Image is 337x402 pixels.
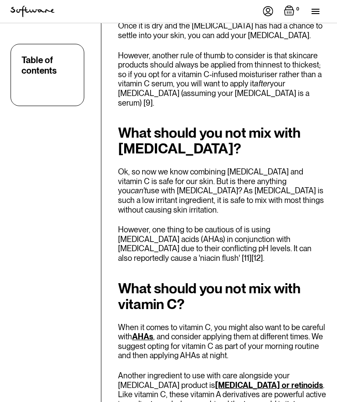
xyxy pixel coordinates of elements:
p: However, another rule of thumb to consider is that skincare products should always be applied fro... [118,51,326,108]
div: Table of contents [22,55,73,76]
h2: What should you not mix with [MEDICAL_DATA]? [118,125,326,157]
a: AHAs [132,332,153,341]
p: Ok, so now we know combining [MEDICAL_DATA] and vitamin C is safe for our skin. But is there anyt... [118,167,326,214]
div: 0 [294,5,301,13]
p: Once it is dry and the [MEDICAL_DATA] has had a chance to settle into your skin, you can add your... [118,21,326,40]
p: However, one thing to be cautious of is using [MEDICAL_DATA] acids (AHAs) in conjunction with [ME... [118,225,326,263]
a: Open cart [284,5,301,18]
img: Software Logo [11,6,54,17]
a: [MEDICAL_DATA] or retinoids [215,381,323,390]
em: can't [131,186,147,195]
em: after [254,79,270,88]
p: When it comes to vitamin C, you might also want to be careful with , and consider applying them a... [118,323,326,360]
h2: What should you not mix with vitamin C? [118,281,326,312]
